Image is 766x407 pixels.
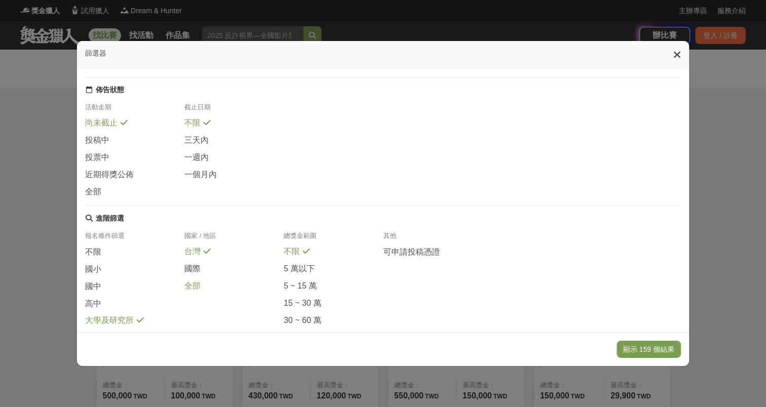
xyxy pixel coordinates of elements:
[184,152,209,163] span: 一週內
[184,170,217,180] span: 一個月內
[184,281,200,292] span: 全部
[85,299,101,309] span: 高中
[85,264,101,275] span: 國小
[284,281,316,292] span: 5 ~ 15 萬
[284,315,321,326] span: 30 ~ 60 萬
[85,49,106,57] span: 篩選器
[383,231,482,247] div: 其他
[85,315,134,326] span: 大學及研究所
[85,152,109,163] span: 投票中
[85,281,101,292] span: 國中
[85,170,134,180] span: 近期得獎公佈
[85,103,184,118] div: 活動走期
[85,247,101,258] span: 不限
[184,103,284,118] div: 截止日期
[85,135,109,146] span: 投稿中
[284,247,300,257] span: 不限
[85,187,101,197] span: 全部
[96,214,124,223] div: 進階篩選
[85,118,117,129] span: 尚未截止
[184,231,284,247] div: 國家 / 地區
[284,231,383,247] div: 總獎金範圍
[184,247,200,257] span: 台灣
[85,231,184,247] div: 報名條件篩選
[96,86,124,95] div: 佈告狀態
[184,135,209,146] span: 三天內
[284,298,321,309] span: 15 ~ 30 萬
[184,264,200,274] span: 國際
[284,264,314,274] span: 5 萬以下
[184,118,200,129] span: 不限
[617,341,681,358] button: 顯示 159 個結果
[383,247,439,258] span: 可申請投稿憑證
